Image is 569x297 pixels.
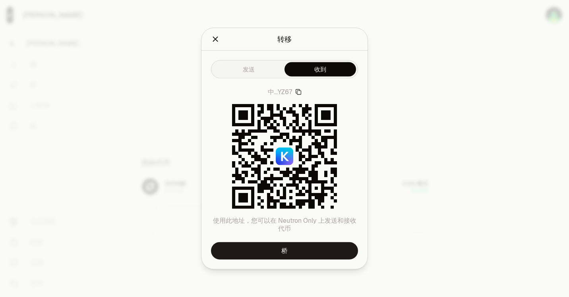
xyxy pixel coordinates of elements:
[268,88,292,96] span: 中...YZ67
[211,242,358,260] a: 桥
[284,62,356,77] button: 收到
[213,62,284,77] button: 发送
[211,217,358,233] p: 使用此地址，您可以在 Neutron Only 上发送和接收代币
[268,88,302,96] button: 中...YZ67
[277,34,292,45] div: 转移
[211,34,220,45] button: 关闭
